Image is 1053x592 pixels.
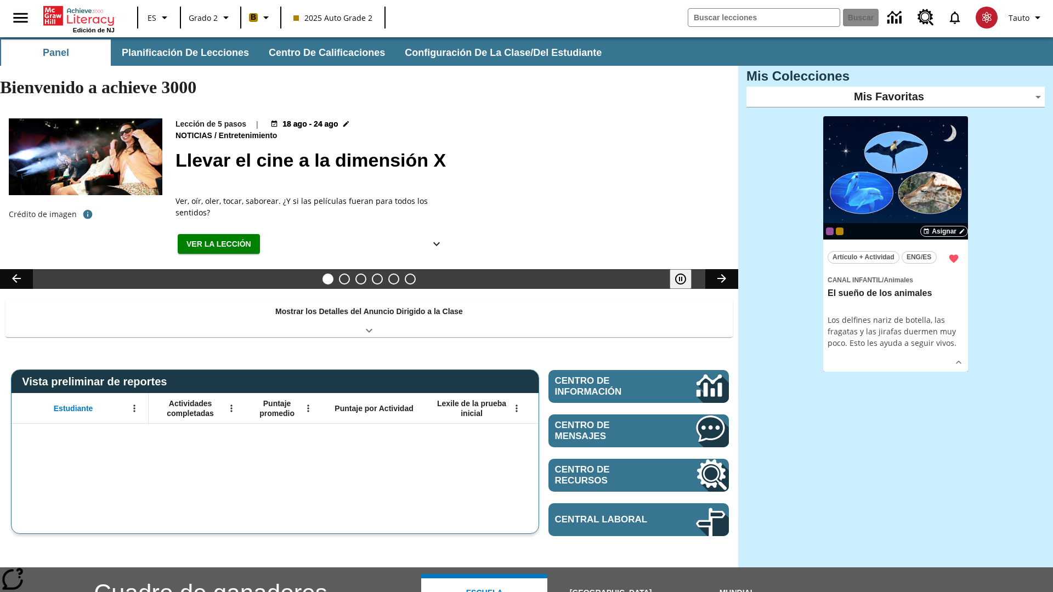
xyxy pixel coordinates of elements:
[548,459,729,492] a: Centro de recursos, Se abrirá en una pestaña nueva.
[833,252,895,263] span: Artículo + Actividad
[9,209,77,220] p: Crédito de imagen
[189,12,218,24] span: Grado 2
[670,269,692,289] button: Pausar
[154,399,227,418] span: Actividades completadas
[746,69,1045,84] h3: Mis Colecciones
[372,274,383,284] button: Diapositiva 4 ¿Los autos del futuro?
[1009,12,1029,24] span: Tauto
[293,12,372,24] span: 2025 Auto Grade 2
[508,400,525,417] button: Abrir menú
[126,400,143,417] button: Abrir menú
[688,9,840,26] input: Buscar campo
[388,274,399,284] button: Diapositiva 5 ¿Cuál es la gran idea?
[405,274,416,284] button: Diapositiva 6 Una idea, mucho trabajo
[275,306,463,317] p: Mostrar los Detalles del Anuncio Dirigido a la Clase
[902,251,937,264] button: ENG/ES
[1004,8,1049,27] button: Perfil/Configuración
[836,227,843,235] div: New 2025 class
[1,39,111,66] button: Panel
[175,130,214,142] span: Noticias
[5,299,733,337] div: Mostrar los Detalles del Anuncio Dirigido a la Clase
[976,7,998,29] img: avatar image
[4,2,37,34] button: Abrir el menú lateral
[746,87,1045,107] div: Mis Favoritas
[828,251,899,264] button: Artículo + Actividad
[426,234,448,254] button: Ver más
[43,5,115,27] a: Portada
[300,400,316,417] button: Abrir menú
[73,27,115,33] span: Edición de NJ
[260,39,394,66] button: Centro de calificaciones
[548,370,729,403] a: Centro de información
[920,226,968,237] button: Asignar Elegir fechas
[705,269,738,289] button: Carrusel de lecciones, seguir
[43,4,115,33] div: Portada
[175,118,246,130] p: Lección de 5 pasos
[339,274,350,284] button: Diapositiva 2 ¿Lo quieres con papas fritas?
[826,227,834,235] div: OL 2025 Auto Grade 3
[548,414,729,447] a: Centro de mensajes
[881,3,911,33] a: Centro de información
[828,276,882,284] span: Canal Infantil
[148,12,156,24] span: ES
[555,464,663,486] span: Centro de recursos
[548,503,729,536] a: Central laboral
[141,8,177,27] button: Lenguaje: ES, Selecciona un idioma
[251,399,303,418] span: Puntaje promedio
[77,204,99,224] button: Crédito de foto: The Asahi Shimbun vía Getty Images
[184,8,237,27] button: Grado: Grado 2, Elige un grado
[670,269,703,289] div: Pausar
[223,400,240,417] button: Abrir menú
[251,10,256,24] span: B
[907,252,931,263] span: ENG/ES
[113,39,258,66] button: Planificación de lecciones
[335,403,413,413] span: Puntaje por Actividad
[969,3,1004,32] button: Escoja un nuevo avatar
[828,274,964,286] span: Tema: Canal Infantil/Animales
[322,274,333,284] button: Diapositiva 1 Llevar el cine a la dimensión X
[245,8,277,27] button: Boost El color de la clase es anaranjado claro. Cambiar el color de la clase.
[396,39,610,66] button: Configuración de la clase/del estudiante
[214,131,217,140] span: /
[268,118,352,130] button: 18 ago - 24 ago Elegir fechas
[555,420,663,442] span: Centro de mensajes
[175,195,450,218] div: Ver, oír, oler, tocar, saborear. ¿Y si las películas fueran para todos los sentidos?
[255,118,259,130] span: |
[828,314,964,349] div: Los delfines nariz de botella, las fragatas y las jirafas duermen muy poco. Esto les ayuda a segu...
[555,514,663,525] span: Central laboral
[54,403,93,413] span: Estudiante
[22,375,172,388] span: Vista preliminar de reportes
[178,234,260,254] button: Ver la lección
[555,375,659,397] span: Centro de información
[950,354,967,371] button: Ver más
[175,146,725,174] h2: Llevar el cine a la dimensión X
[911,3,941,32] a: Centro de recursos, Se abrirá en una pestaña nueva.
[355,274,366,284] button: Diapositiva 3 Modas que pasaron de moda
[219,130,280,142] span: Entretenimiento
[882,276,884,284] span: /
[282,118,338,130] span: 18 ago - 24 ago
[941,3,969,32] a: Notificaciones
[432,399,512,418] span: Lexile de la prueba inicial
[9,118,162,195] img: El panel situado frente a los asientos rocía con agua nebulizada al feliz público en un cine equi...
[884,276,913,284] span: Animales
[823,116,968,372] div: lesson details
[932,226,956,236] span: Asignar
[828,288,964,299] h3: El sueño de los animales
[944,249,964,269] button: Remover de Favoritas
